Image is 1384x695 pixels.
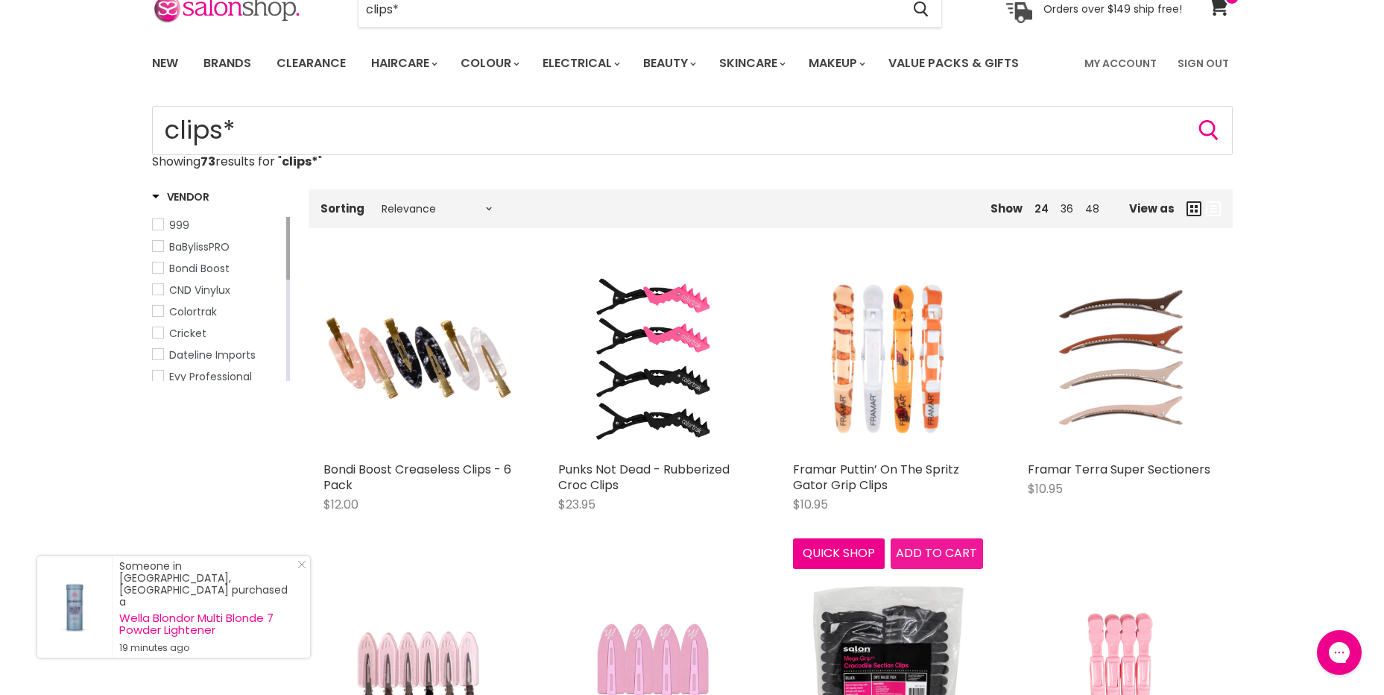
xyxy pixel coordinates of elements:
a: Framar Terra Super Sectioners [1028,461,1210,478]
a: 999 [152,217,283,233]
a: Value Packs & Gifts [877,48,1030,79]
button: Add to cart [891,538,983,568]
div: Someone in [GEOGRAPHIC_DATA], [GEOGRAPHIC_DATA] purchased a [119,560,295,654]
a: Bondi Boost Creaseless Clips - 6 Pack [323,461,511,494]
span: CND Vinylux [169,283,230,298]
a: Dateline Imports [152,347,283,363]
img: Framar Terra Super Sectioners [1028,264,1218,454]
iframe: Gorgias live chat messenger [1309,625,1369,680]
span: Add to cart [896,544,977,562]
strong: clips* [282,153,318,170]
a: Evy Professional [152,368,283,385]
a: Punks Not Dead - Rubberized Croc Clips [558,264,748,454]
small: 19 minutes ago [119,642,295,654]
a: Cricket [152,325,283,342]
a: Bondi Boost [152,260,283,277]
span: View as [1129,202,1175,215]
a: Colour [449,48,528,79]
span: $10.95 [793,496,828,513]
a: Close Notification [291,560,306,575]
span: Evy Professional [169,369,252,384]
ul: Main menu [141,42,1053,85]
a: 36 [1061,201,1073,216]
input: Search [152,106,1233,155]
button: Quick shop [793,538,885,568]
a: Wella Blondor Multi Blonde 7 Powder Lightener [119,612,295,636]
a: Makeup [797,48,874,79]
strong: 73 [200,153,215,170]
a: Brands [192,48,262,79]
form: Product [152,106,1233,155]
a: Bondi Boost Creaseless Clips - 6 Pack [323,264,514,454]
span: Show [990,201,1023,216]
button: Search [1197,119,1221,142]
a: Sign Out [1169,48,1238,79]
a: Punks Not Dead - Rubberized Croc Clips [558,461,730,494]
span: $12.00 [323,496,358,513]
span: Colortrak [169,304,217,319]
span: $23.95 [558,496,595,513]
span: BaBylissPRO [169,239,230,254]
a: Skincare [708,48,794,79]
h3: Vendor [152,189,209,204]
img: Punks Not Dead - Rubberized Croc Clips [590,264,716,454]
img: Framar Puttin’ On The Spritz Gator Grip Clips [793,264,983,454]
a: New [141,48,189,79]
a: My Account [1075,48,1166,79]
a: BaBylissPRO [152,239,283,255]
a: Framar Puttin’ On The Spritz Gator Grip Clips [793,461,959,494]
label: Sorting [320,202,364,215]
svg: Close Icon [297,560,306,569]
a: Haircare [360,48,446,79]
span: 999 [169,218,189,233]
p: Orders over $149 ship free! [1043,2,1182,16]
a: Colortrak [152,304,283,320]
span: Bondi Boost [169,261,230,276]
nav: Main [133,42,1251,85]
a: Beauty [632,48,705,79]
span: $10.95 [1028,480,1063,497]
a: CND Vinylux [152,282,283,298]
span: Cricket [169,326,206,341]
a: 24 [1034,201,1049,216]
a: Visit product page [37,556,112,658]
a: Electrical [531,48,629,79]
p: Showing results for " " [152,155,1233,169]
img: Bondi Boost Creaseless Clips - 6 Pack [323,301,514,416]
span: Dateline Imports [169,347,256,362]
a: 48 [1085,201,1099,216]
a: Clearance [265,48,357,79]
